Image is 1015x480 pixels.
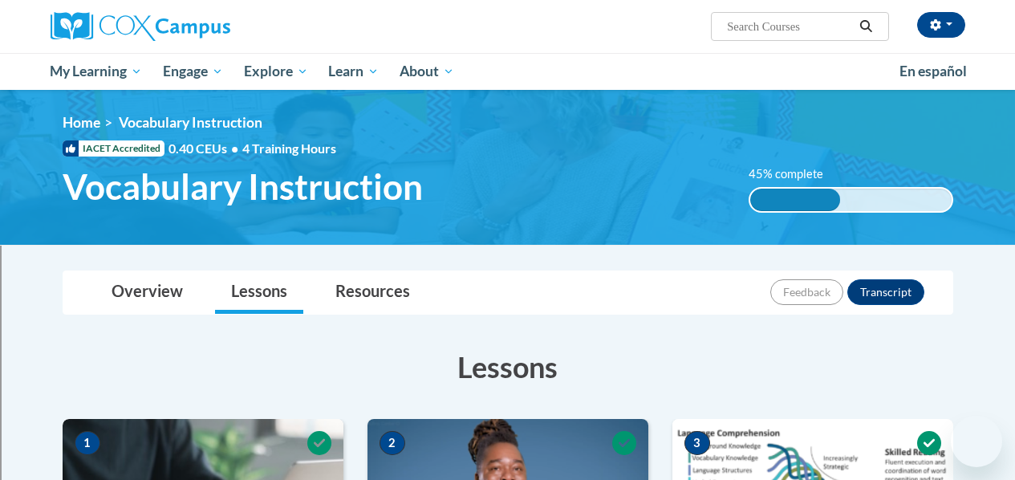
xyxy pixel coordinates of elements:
[119,114,262,131] span: Vocabulary Instruction
[51,12,230,41] img: Cox Campus
[63,165,423,208] span: Vocabulary Instruction
[50,62,142,81] span: My Learning
[233,53,319,90] a: Explore
[168,140,242,157] span: 0.40 CEUs
[39,53,977,90] div: Main menu
[749,165,841,183] label: 45% complete
[750,189,841,211] div: 45% complete
[899,63,967,79] span: En español
[63,114,100,131] a: Home
[244,62,308,81] span: Explore
[63,140,164,157] span: IACET Accredited
[152,53,233,90] a: Engage
[51,12,339,41] a: Cox Campus
[854,17,878,36] button: Search
[163,62,223,81] span: Engage
[328,62,379,81] span: Learn
[318,53,389,90] a: Learn
[242,140,336,156] span: 4 Training Hours
[400,62,454,81] span: About
[889,55,977,88] a: En español
[40,53,153,90] a: My Learning
[725,17,854,36] input: Search Courses
[389,53,465,90] a: About
[231,140,238,156] span: •
[951,416,1002,467] iframe: Button to launch messaging window
[917,12,965,38] button: Account Settings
